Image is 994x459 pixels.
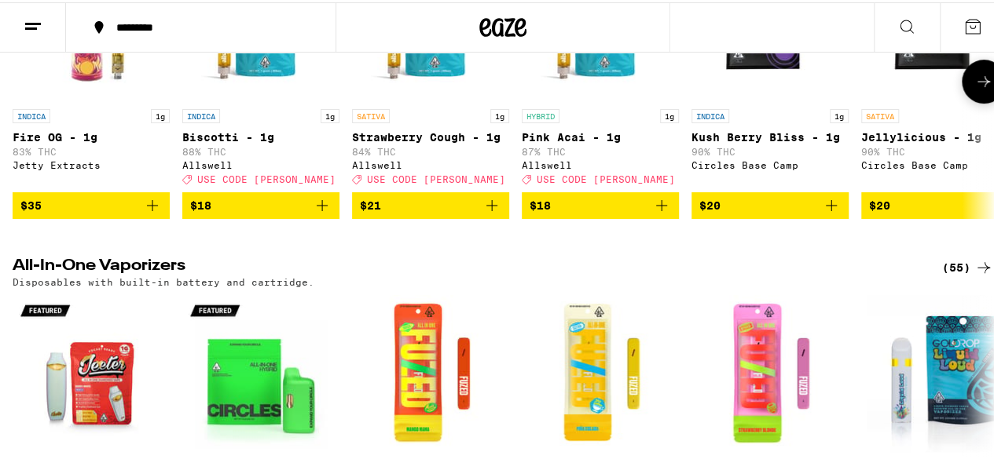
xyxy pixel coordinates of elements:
button: Add to bag [182,190,339,217]
p: Disposables with built-in battery and cartridge. [13,275,314,285]
p: INDICA [13,107,50,121]
p: SATIVA [352,107,390,121]
p: 90% THC [691,144,849,155]
span: $21 [360,197,381,209]
img: Circles Base Camp - Apple Fritter AIO - 1g [182,293,339,450]
span: Hi. Need any help? [9,11,113,24]
span: $18 [190,197,211,209]
div: Allswell [182,158,339,168]
p: INDICA [691,107,729,121]
span: USE CODE [PERSON_NAME] [367,172,505,182]
p: 84% THC [352,144,509,155]
span: $20 [869,197,890,209]
p: INDICA [182,107,220,121]
span: $18 [530,197,551,209]
p: 1g [660,107,679,121]
p: 1g [490,107,509,121]
h2: All-In-One Vaporizers [13,256,916,275]
button: Add to bag [352,190,509,217]
button: Add to bag [522,190,679,217]
img: Fuzed - Mango Mama AIO - 1g [352,293,509,450]
span: $35 [20,197,42,209]
div: Allswell [352,158,509,168]
p: 88% THC [182,144,339,155]
img: Fuzed - Strawberry Blonde AIO - 1g [691,293,849,450]
p: 1g [321,107,339,121]
p: Fire OG - 1g [13,129,170,141]
p: 87% THC [522,144,679,155]
button: Add to bag [13,190,170,217]
div: Jetty Extracts [13,158,170,168]
p: 1g [151,107,170,121]
p: Kush Berry Bliss - 1g [691,129,849,141]
img: Fuzed - Pina Colada AIO - 1g [522,293,679,450]
p: 1g [830,107,849,121]
div: Circles Base Camp [691,158,849,168]
p: HYBRID [522,107,559,121]
p: Biscotti - 1g [182,129,339,141]
p: Pink Acai - 1g [522,129,679,141]
img: Jeeter - Berry White AIO - 1g [13,293,170,450]
div: Allswell [522,158,679,168]
p: 83% THC [13,144,170,155]
button: Add to bag [691,190,849,217]
span: USE CODE [PERSON_NAME] [537,172,675,182]
a: (55) [942,256,993,275]
p: SATIVA [861,107,899,121]
span: USE CODE [PERSON_NAME] [197,172,336,182]
p: Strawberry Cough - 1g [352,129,509,141]
span: $20 [699,197,721,209]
